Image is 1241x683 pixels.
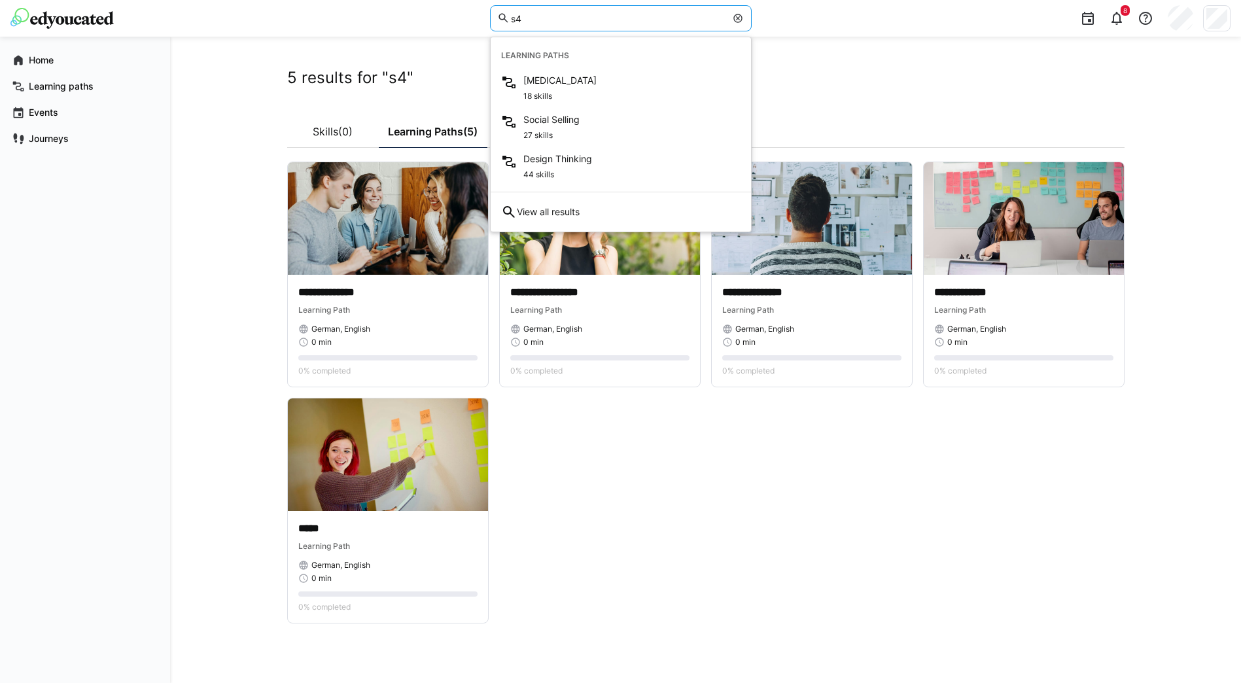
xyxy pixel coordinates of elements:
span: 44 skills [523,169,554,180]
span: German, English [947,324,1006,334]
input: Search skills and learning paths… [510,12,725,24]
span: German, English [735,324,794,334]
span: German, English [311,324,370,334]
span: View all results [517,205,580,219]
span: Learning Path [298,305,350,315]
h2: 5 results for "s4" [287,68,1125,88]
span: (5) [463,126,478,137]
span: Learning Path [934,305,986,315]
span: Learning Path [510,305,562,315]
span: 0 min [523,337,544,347]
span: 0% completed [510,366,563,376]
a: Skills(0) [287,115,379,148]
img: image [288,162,488,275]
span: 0 min [947,337,968,347]
span: 0% completed [298,366,351,376]
span: 0% completed [722,366,775,376]
span: German, English [523,324,582,334]
span: German, English [311,560,370,570]
img: image [712,162,912,275]
span: [MEDICAL_DATA] [523,74,597,87]
span: 18 skills [523,91,552,101]
img: image [924,162,1124,275]
span: 0 min [735,337,756,347]
span: 0% completed [298,602,351,612]
span: Social Selling [523,113,580,126]
span: 0 min [311,573,332,584]
a: Learning Paths(5) [379,115,488,148]
span: 8 [1123,7,1127,14]
span: 0% completed [934,366,987,376]
div: Learning Paths [491,43,751,69]
span: (0) [338,126,353,137]
span: Design Thinking [523,152,592,166]
span: 27 skills [523,130,553,141]
span: Learning Path [298,541,350,551]
img: image [288,398,488,511]
span: Learning Path [722,305,774,315]
span: 0 min [311,337,332,347]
